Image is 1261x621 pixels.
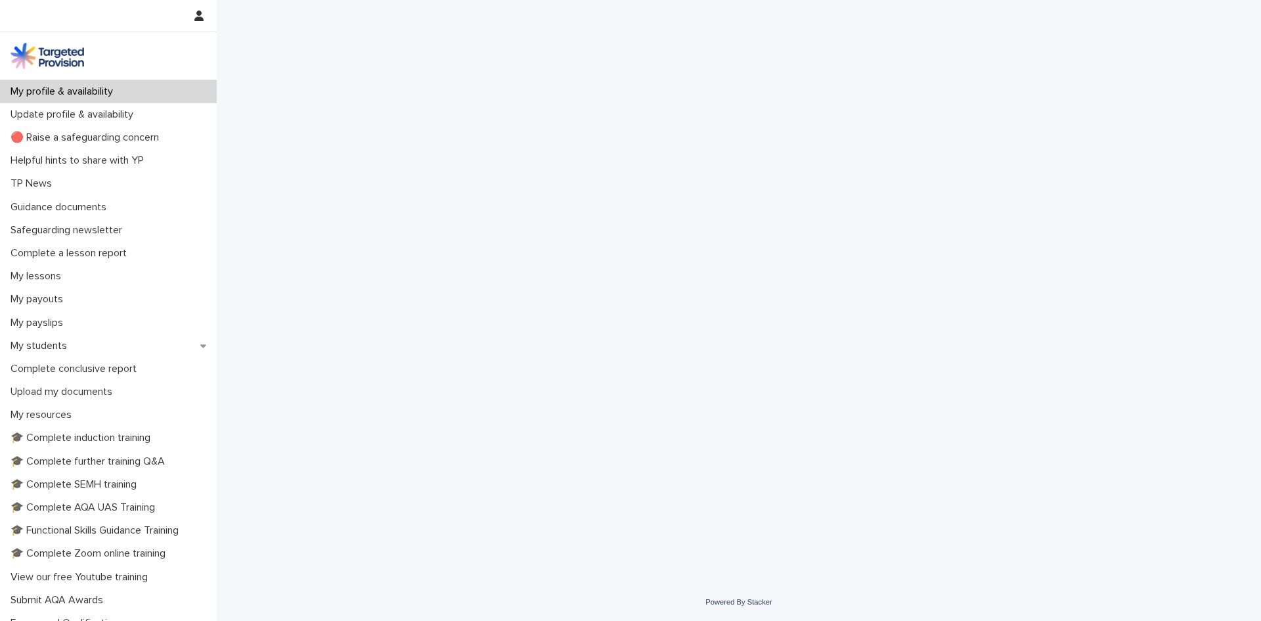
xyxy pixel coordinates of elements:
[5,547,176,560] p: 🎓 Complete Zoom online training
[5,317,74,329] p: My payslips
[5,177,62,190] p: TP News
[5,270,72,283] p: My lessons
[5,478,147,491] p: 🎓 Complete SEMH training
[5,293,74,306] p: My payouts
[5,524,189,537] p: 🎓 Functional Skills Guidance Training
[5,85,123,98] p: My profile & availability
[5,131,169,144] p: 🔴 Raise a safeguarding concern
[705,598,772,606] a: Powered By Stacker
[5,363,147,375] p: Complete conclusive report
[5,409,82,421] p: My resources
[5,224,133,237] p: Safeguarding newsletter
[5,154,154,167] p: Helpful hints to share with YP
[5,108,144,121] p: Update profile & availability
[5,432,161,444] p: 🎓 Complete induction training
[5,386,123,398] p: Upload my documents
[5,594,114,607] p: Submit AQA Awards
[5,501,166,514] p: 🎓 Complete AQA UAS Training
[5,201,117,214] p: Guidance documents
[5,340,77,352] p: My students
[5,571,158,584] p: View our free Youtube training
[5,455,175,468] p: 🎓 Complete further training Q&A
[11,43,84,69] img: M5nRWzHhSzIhMunXDL62
[5,247,137,260] p: Complete a lesson report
